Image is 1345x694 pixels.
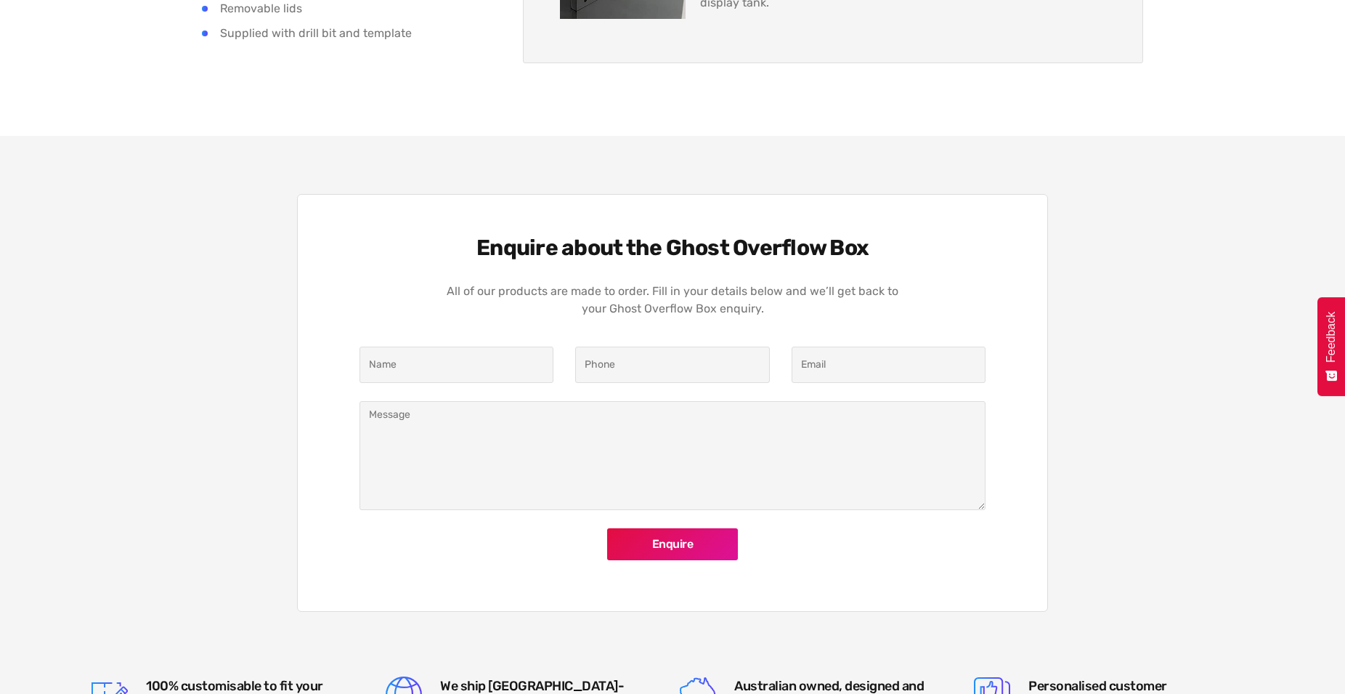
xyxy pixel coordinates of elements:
span: Feedback [1325,312,1338,363]
input: Name [359,347,553,383]
input: Email [792,347,986,383]
div: All of our products are made to order. Fill in your details below and we’ll get back to your Ghos... [441,283,904,318]
input: Phone [575,347,769,383]
li: Supplied with drill bit and template [202,25,443,42]
button: Feedback - Show survey [1317,297,1345,396]
h3: Enquire about the Ghost Overflow Box [441,235,904,261]
form: Product Enquiry [356,347,989,560]
input: Enquire [607,528,738,560]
